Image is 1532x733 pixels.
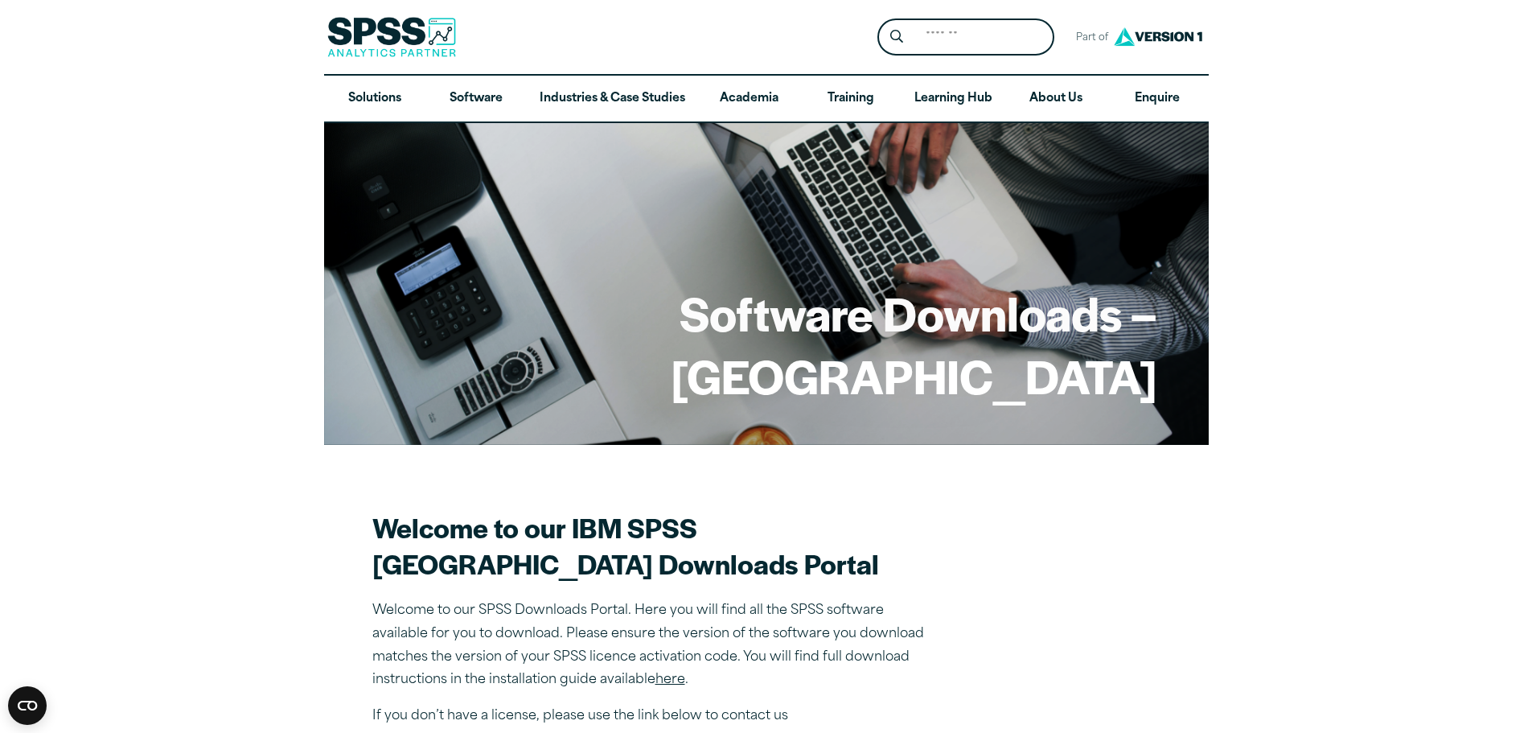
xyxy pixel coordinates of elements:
[8,686,47,725] button: Open CMP widget
[799,76,901,122] a: Training
[324,76,425,122] a: Solutions
[1107,76,1208,122] a: Enquire
[376,282,1157,406] h1: Software Downloads – [GEOGRAPHIC_DATA]
[372,509,935,582] h2: Welcome to our IBM SPSS [GEOGRAPHIC_DATA] Downloads Portal
[372,599,935,692] p: Welcome to our SPSS Downloads Portal. Here you will find all the SPSS software available for you ...
[881,23,911,52] button: Search magnifying glass icon
[1067,27,1110,50] span: Part of
[1110,22,1206,51] img: Version1 Logo
[425,76,527,122] a: Software
[877,19,1054,56] form: Site Header Search Form
[698,76,799,122] a: Academia
[902,76,1005,122] a: Learning Hub
[655,673,685,686] a: here
[372,705,935,728] p: If you don’t have a license, please use the link below to contact us
[527,76,698,122] a: Industries & Case Studies
[327,17,456,57] img: SPSS Analytics Partner
[324,76,1209,122] nav: Desktop version of site main menu
[1005,76,1107,122] a: About Us
[890,30,903,43] svg: Search magnifying glass icon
